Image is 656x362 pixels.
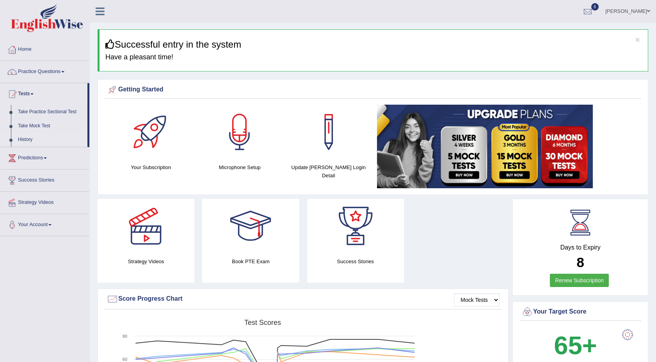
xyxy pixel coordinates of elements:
a: Strategy Videos [0,192,89,211]
a: Take Mock Test [14,119,87,133]
a: Predictions [0,147,89,167]
text: 90 [123,334,127,339]
h4: Success Stories [307,257,404,266]
h4: Your Subscription [110,163,192,171]
a: Practice Questions [0,61,89,80]
a: History [14,133,87,147]
h4: Update [PERSON_NAME] Login Detail [288,163,369,180]
img: small5.jpg [377,105,593,188]
a: Renew Subscription [550,274,609,287]
a: Your Account [0,214,89,234]
div: Your Target Score [521,306,639,318]
h4: Microphone Setup [199,163,281,171]
span: 6 [591,3,599,11]
b: 8 [576,255,584,270]
a: Tests [0,83,87,103]
a: Take Practice Sectional Test [14,105,87,119]
h4: Strategy Videos [98,257,194,266]
h4: Days to Expiry [521,244,639,251]
a: Home [0,39,89,58]
button: × [635,36,640,44]
tspan: Test scores [244,319,281,326]
div: Score Progress Chart [107,293,500,305]
h4: Book PTE Exam [202,257,299,266]
a: Success Stories [0,169,89,189]
b: 65+ [554,331,597,360]
div: Getting Started [107,84,639,96]
h4: Have a pleasant time! [105,53,642,61]
text: 60 [123,357,127,362]
h3: Successful entry in the system [105,39,642,50]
